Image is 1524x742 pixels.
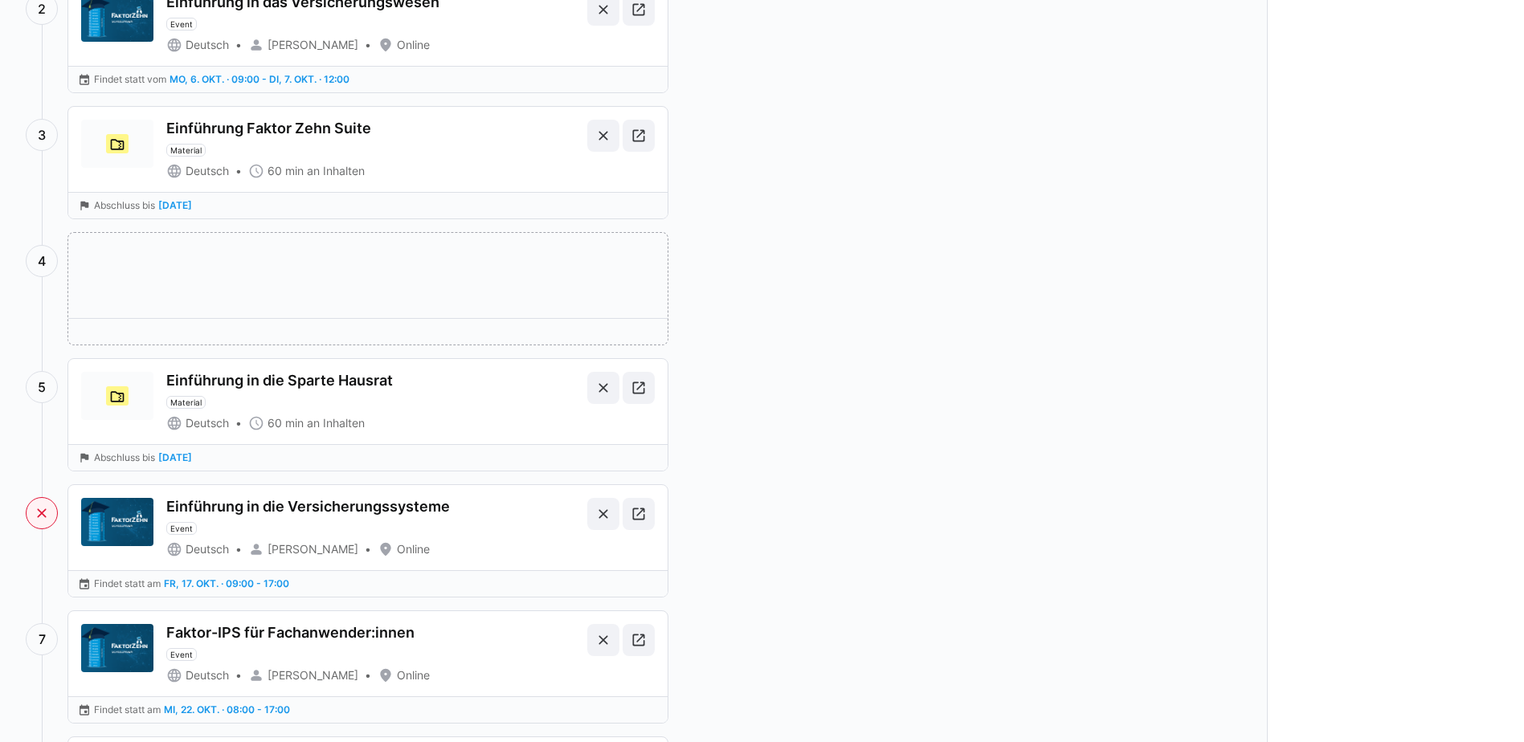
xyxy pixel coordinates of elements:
[186,163,229,179] span: Deutsch
[94,703,161,716] span: Findet statt am
[268,163,365,179] span: 60 min an Inhalten
[170,73,349,85] span: Mo, 6. Okt. · 09:00 - Di, 7. Okt. · 12:00
[26,623,58,655] div: 7
[397,667,430,683] span: Online
[186,37,229,53] span: Deutsch
[26,119,58,151] div: 3
[164,703,290,715] span: Mi, 22. Okt. · 08:00 - 17:00
[158,200,192,211] span: [DATE]
[268,667,358,683] span: [PERSON_NAME]
[397,37,430,53] span: Online
[170,145,202,155] span: Material
[26,371,58,403] div: 5
[268,37,358,53] span: [PERSON_NAME]
[26,245,58,277] div: 4
[166,120,371,137] div: Einführung Faktor Zehn Suite
[81,624,153,672] img: Faktor-IPS für Fachanwender:innen
[170,650,193,659] span: Event
[94,199,155,212] span: Abschluss bis
[94,73,166,86] span: Findet statt vom
[186,667,229,683] span: Deutsch
[170,19,193,29] span: Event
[166,624,415,642] div: Faktor-IPS für Fachanwender:innen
